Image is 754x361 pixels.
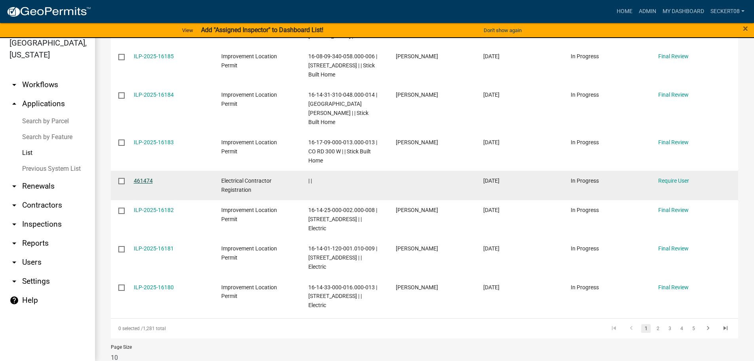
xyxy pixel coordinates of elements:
a: go to first page [606,324,621,333]
span: Improvement Location Permit [221,284,277,300]
span: 16-14-25-000-002.000-008 | 9371 S CO RD 60 E | | Electric [308,207,377,231]
span: 08/11/2025 [483,139,500,145]
a: 4 [677,324,686,333]
a: Final Review [658,207,689,213]
a: 1 [641,324,651,333]
span: Sarah Eckert [396,207,438,213]
span: Sarah Eckert [396,284,438,290]
span: | | [308,178,312,184]
strong: Add "Assigned Inspector" to Dashboard List! [201,26,323,34]
span: 16-14-31-310-048.000-014 | N CANN ST | | Stick Built Home [308,92,377,125]
button: Close [743,24,748,33]
a: Admin [636,4,659,19]
a: Final Review [658,53,689,59]
a: ILP-2025-16180 [134,284,174,290]
a: View [179,24,196,37]
span: Improvement Location Permit [221,92,277,107]
i: arrow_drop_down [9,220,19,229]
a: ILP-2025-16184 [134,92,174,98]
a: ILP-2025-16183 [134,139,174,145]
i: arrow_drop_down [9,239,19,248]
i: help [9,296,19,305]
span: Sarah Eckert [396,245,438,252]
a: 3 [665,324,674,333]
span: Improvement Location Permit [221,53,277,69]
span: 16-08-09-340-058.000-006 | 1363 SANTEE DR | | Stick Built Home [308,53,377,78]
span: 08/11/2025 [483,92,500,98]
span: Improvement Location Permit [221,245,277,261]
span: Sarah Eckert [396,53,438,59]
a: My Dashboard [659,4,707,19]
span: Sarah Eckert [396,92,438,98]
a: seckert08 [707,4,748,19]
span: × [743,23,748,34]
li: page 5 [688,322,699,335]
span: In Progress [571,139,599,145]
a: ILP-2025-16181 [134,245,174,252]
a: Final Review [658,245,689,252]
a: Final Review [658,139,689,145]
span: 16-17-09-000-013.000-013 | CO RD 300 W | | Stick Built Home [308,139,377,164]
span: Improvement Location Permit [221,207,277,222]
li: page 1 [640,322,652,335]
span: 08/08/2025 [483,207,500,213]
span: 0 selected / [118,326,143,331]
i: arrow_drop_down [9,201,19,210]
span: In Progress [571,53,599,59]
i: arrow_drop_down [9,80,19,90]
span: Improvement Location Permit [221,139,277,155]
button: Don't show again [481,24,525,37]
span: 08/08/2025 [483,245,500,252]
a: Final Review [658,284,689,290]
span: Sarah Eckert [396,139,438,145]
span: 16-14-33-000-016.000-013 | 2547 W COUNTY ROAD 1000 S | | Electric [308,284,377,309]
span: 08/08/2025 [483,284,500,290]
a: go to last page [718,324,733,333]
span: In Progress [571,245,599,252]
span: In Progress [571,92,599,98]
span: 08/12/2025 [483,53,500,59]
a: 461474 [134,178,153,184]
li: page 2 [652,322,664,335]
li: page 3 [664,322,676,335]
a: ILP-2025-16182 [134,207,174,213]
li: page 4 [676,322,688,335]
a: 2 [653,324,663,333]
a: go to next page [701,324,716,333]
span: 08/09/2025 [483,178,500,184]
a: Home [613,4,636,19]
a: Require User [658,178,689,184]
span: In Progress [571,207,599,213]
a: go to previous page [624,324,639,333]
i: arrow_drop_down [9,277,19,286]
span: 16-14-01-120-001.010-009 | 5033 S CO RD 60 E | | Electric [308,245,377,270]
a: ILP-2025-16185 [134,53,174,59]
span: In Progress [571,284,599,290]
i: arrow_drop_down [9,181,19,191]
a: Final Review [658,92,689,98]
a: 5 [689,324,698,333]
div: 1,281 total [111,319,359,338]
i: arrow_drop_up [9,99,19,109]
span: Electrical Contractor Registration [221,178,272,193]
i: arrow_drop_down [9,258,19,267]
span: In Progress [571,178,599,184]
